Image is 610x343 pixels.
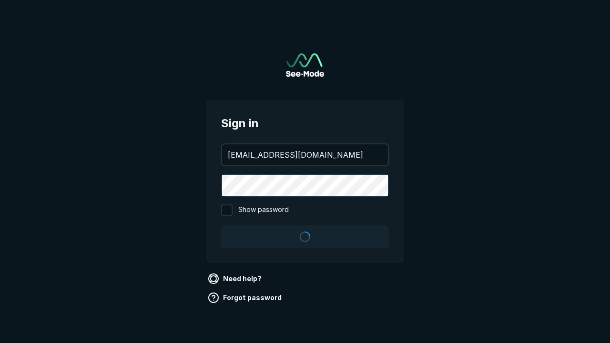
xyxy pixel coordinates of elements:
span: Sign in [221,115,389,132]
span: Show password [238,204,289,216]
img: See-Mode Logo [286,53,324,77]
a: Forgot password [206,290,285,305]
a: Need help? [206,271,265,286]
a: Go to sign in [286,53,324,77]
input: your@email.com [222,144,388,165]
